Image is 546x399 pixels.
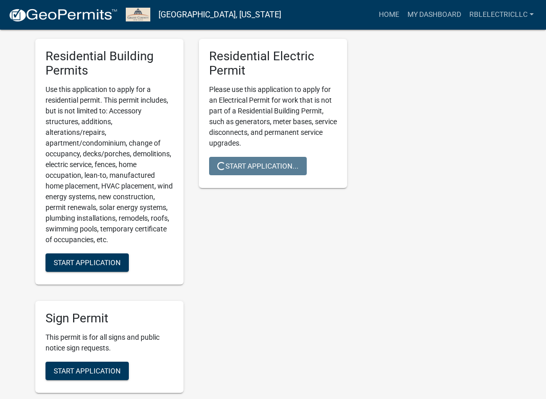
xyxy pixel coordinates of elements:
a: rblelectricllc [465,5,538,25]
a: My Dashboard [403,5,465,25]
button: Start Application... [209,157,307,175]
a: Home [375,5,403,25]
a: [GEOGRAPHIC_DATA], [US_STATE] [158,6,281,24]
button: Start Application [45,253,129,272]
span: Start Application... [217,162,299,170]
p: Use this application to apply for a residential permit. This permit includes, but is not limited ... [45,84,173,245]
p: This permit is for all signs and public notice sign requests. [45,332,173,354]
span: Start Application [54,367,121,375]
button: Start Application [45,362,129,380]
img: Grant County, Indiana [126,8,150,21]
h5: Residential Electric Permit [209,49,337,79]
h5: Residential Building Permits [45,49,173,79]
p: Please use this application to apply for an Electrical Permit for work that is not part of a Resi... [209,84,337,149]
span: Start Application [54,259,121,267]
h5: Sign Permit [45,311,173,326]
